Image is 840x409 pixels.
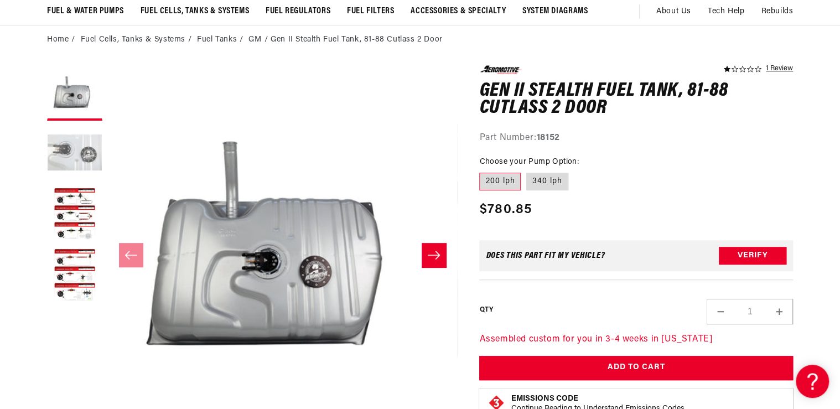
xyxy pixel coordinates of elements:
[47,187,102,242] button: Load image 3 in gallery view
[47,34,793,46] nav: breadcrumbs
[526,173,568,190] label: 340 lph
[47,248,102,303] button: Load image 4 in gallery view
[197,34,237,46] a: Fuel Tanks
[271,34,443,46] li: Gen II Stealth Fuel Tank, 81-88 Cutlass 2 Door
[479,156,580,168] legend: Choose your Pump Option:
[511,395,578,403] strong: Emissions Code
[47,6,124,17] span: Fuel & Water Pumps
[422,243,446,267] button: Slide right
[766,65,793,73] a: 1 reviews
[486,251,605,260] div: Does This part fit My vehicle?
[81,34,195,46] li: Fuel Cells, Tanks & Systems
[537,133,560,142] strong: 18152
[479,131,793,146] div: Part Number:
[656,7,691,15] span: About Us
[479,333,793,347] p: Assembled custom for you in 3-4 weeks in [US_STATE]
[479,306,493,315] label: QTY
[347,6,394,17] span: Fuel Filters
[479,173,521,190] label: 200 lph
[47,126,102,182] button: Load image 2 in gallery view
[479,356,793,381] button: Add to Cart
[411,6,506,17] span: Accessories & Specialty
[719,247,786,265] button: Verify
[47,65,102,121] button: Load image 1 in gallery view
[479,200,532,220] span: $780.85
[119,243,143,267] button: Slide left
[708,6,744,18] span: Tech Help
[522,6,588,17] span: System Diagrams
[479,82,793,117] h1: Gen II Stealth Fuel Tank, 81-88 Cutlass 2 Door
[761,6,793,18] span: Rebuilds
[141,6,249,17] span: Fuel Cells, Tanks & Systems
[266,6,330,17] span: Fuel Regulators
[248,34,261,46] a: GM
[47,34,69,46] a: Home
